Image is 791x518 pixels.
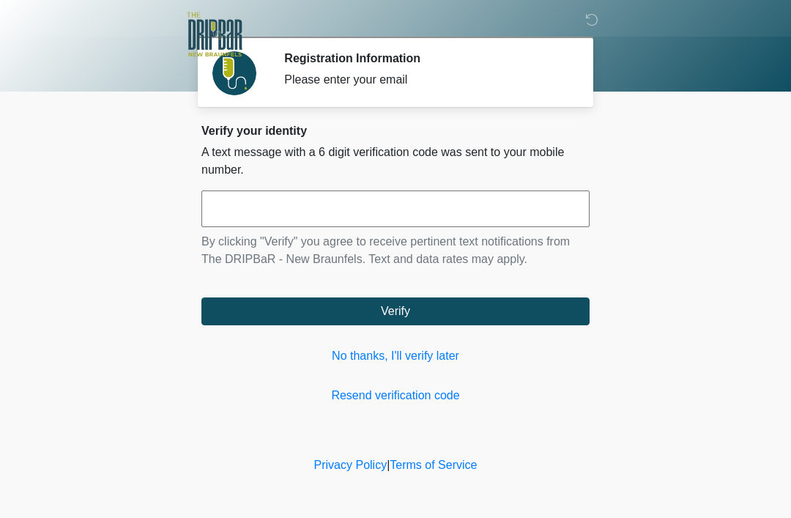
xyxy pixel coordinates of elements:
[314,459,387,471] a: Privacy Policy
[187,11,242,59] img: The DRIPBaR - New Braunfels Logo
[201,347,590,365] a: No thanks, I'll verify later
[201,387,590,404] a: Resend verification code
[201,297,590,325] button: Verify
[284,71,568,89] div: Please enter your email
[387,459,390,471] a: |
[201,124,590,138] h2: Verify your identity
[212,51,256,95] img: Agent Avatar
[201,233,590,268] p: By clicking "Verify" you agree to receive pertinent text notifications from The DRIPBaR - New Bra...
[201,144,590,179] p: A text message with a 6 digit verification code was sent to your mobile number.
[390,459,477,471] a: Terms of Service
